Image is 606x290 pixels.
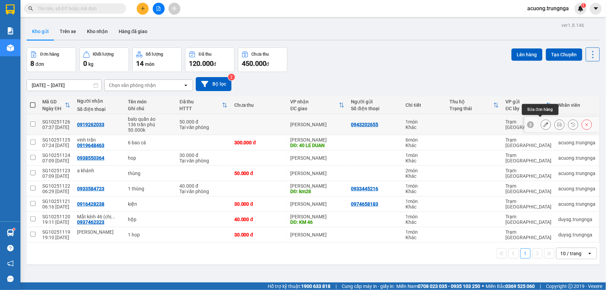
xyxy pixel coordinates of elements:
span: Miền Nam [397,282,481,290]
div: ver 1.8.146 [562,21,585,29]
strong: 0369 525 060 [506,284,535,289]
div: 0937462323 [77,219,104,225]
div: Nhân viên [559,102,596,108]
span: plus [141,6,145,11]
input: Select a date range. [27,80,101,91]
div: 1 món [406,229,443,235]
span: aim [172,6,177,11]
div: Đã thu [199,52,211,57]
div: Tên món [128,99,173,104]
div: Trạm [GEOGRAPHIC_DATA] [506,168,552,179]
div: duysg.trungnga [559,232,596,237]
span: copyright [568,284,573,289]
div: Chi tiết [406,102,443,108]
span: notification [7,260,14,267]
div: VP nhận [291,99,339,104]
div: Sửa đơn hàng [541,119,551,130]
button: Tạo Chuyến [546,48,582,61]
div: 50.000 đ [234,171,284,176]
div: Mã GD [42,99,65,104]
div: ĐC lấy [506,106,546,111]
div: 2 món [406,168,443,173]
img: warehouse-icon [7,44,14,52]
span: message [7,276,14,282]
div: kiện [128,201,173,207]
div: acuong.trungnga [559,155,596,161]
div: Trạm [GEOGRAPHIC_DATA] [506,153,552,163]
div: Mắt kính 46 (chị Phượng) [77,214,121,219]
span: đ [266,61,269,67]
div: SG10251121 [42,199,70,204]
div: 1 món [406,119,443,125]
strong: 1900 633 818 [301,284,330,289]
sup: 1 [581,3,586,8]
div: 1 món [406,199,443,204]
div: Khác [406,189,443,194]
div: acuong.trungnga [559,186,596,191]
div: 30.000 đ [180,153,227,158]
div: Sửa đơn hàng [522,104,559,115]
div: balo quần áo [128,116,173,122]
div: acuong.trungnga [559,201,596,207]
div: [PERSON_NAME] [291,232,344,237]
button: caret-down [590,3,602,15]
div: Trạm [GEOGRAPHIC_DATA] [506,214,552,225]
div: 07:37 [DATE] [42,125,70,130]
div: Trạm [GEOGRAPHIC_DATA] [506,119,552,130]
span: 8 [30,59,34,68]
svg: open [587,251,593,256]
div: SG10251122 [42,183,70,189]
div: ĐC giao [291,106,339,111]
button: file-add [153,3,165,15]
th: Toggle SortBy [446,96,502,114]
span: Miền Bắc [486,282,535,290]
span: question-circle [7,245,14,251]
div: 6 bao cá [128,140,173,145]
img: logo-vxr [6,4,15,15]
th: Toggle SortBy [502,96,555,114]
div: hop [128,155,173,161]
div: Người nhận [77,98,121,104]
div: 1 thùng [128,186,173,191]
div: 136 trần phú 50.000k [128,122,173,133]
th: Toggle SortBy [287,96,348,114]
div: 6 món [406,137,443,143]
div: 0919262033 [77,122,104,127]
div: 19:10 [DATE] [42,235,70,240]
div: Đã thu [180,99,222,104]
div: SG10251125 [42,137,70,143]
strong: 0708 023 035 - 0935 103 250 [418,284,481,289]
button: Chưa thu450.000đ [238,47,287,72]
span: 450.000 [242,59,266,68]
div: 1 món [406,183,443,189]
span: | [540,282,541,290]
div: 10 / trang [561,250,582,257]
button: Bộ lọc [196,77,232,91]
span: environment [47,38,52,43]
div: Ngày ĐH [42,106,65,111]
div: HTTT [180,106,222,111]
div: DĐ: 40 LE DUAN [291,143,344,148]
div: SG10251123 [42,168,70,173]
div: [PERSON_NAME] [291,183,344,189]
img: logo.jpg [3,3,27,27]
span: caret-down [593,5,599,12]
div: Khối lượng [93,52,114,57]
div: Chưa thu [234,102,284,108]
div: [PERSON_NAME] [291,155,344,161]
div: 19:11 [DATE] [42,219,70,225]
div: 0943202655 [351,122,379,127]
span: 120.000 [189,59,213,68]
span: search [28,6,33,11]
span: đ [213,61,216,67]
div: 0933445216 [351,186,379,191]
div: Người gửi [351,99,399,104]
div: Đơn hàng [40,52,59,57]
button: Khối lượng0kg [79,47,129,72]
div: duysg.trungnga [559,217,596,222]
div: Khác [406,219,443,225]
div: Minh Hùng [77,229,121,235]
div: 07:24 [DATE] [42,143,70,148]
div: 40.000 đ [180,183,227,189]
div: Ghi chú [128,106,173,111]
